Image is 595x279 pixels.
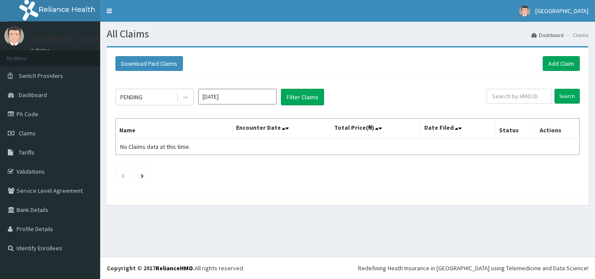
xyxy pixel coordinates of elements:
[30,35,102,43] p: [GEOGRAPHIC_DATA]
[141,171,144,179] a: Next page
[198,89,277,104] input: Select Month and Year
[19,129,36,137] span: Claims
[4,26,24,46] img: User Image
[19,72,63,80] span: Switch Providers
[358,264,588,272] div: Redefining Heath Insurance in [GEOGRAPHIC_DATA] using Telemedicine and Data Science!
[156,264,193,272] a: RelianceHMO
[565,31,588,39] li: Claims
[531,31,564,39] a: Dashboard
[19,148,34,156] span: Tariffs
[421,119,496,139] th: Date Filed
[519,6,530,17] img: User Image
[107,28,588,40] h1: All Claims
[100,257,595,279] footer: All rights reserved.
[330,119,421,139] th: Total Price(₦)
[281,89,324,105] button: Filter Claims
[487,89,551,104] input: Search by HMO ID
[30,47,51,54] a: Online
[121,171,125,179] a: Previous page
[107,264,195,272] strong: Copyright © 2017 .
[120,143,190,151] span: No Claims data at this time.
[535,7,588,15] span: [GEOGRAPHIC_DATA]
[554,89,580,104] input: Search
[536,119,579,139] th: Actions
[233,119,330,139] th: Encounter Date
[543,56,580,71] a: Add Claim
[19,91,47,99] span: Dashboard
[120,93,142,101] div: PENDING
[116,119,233,139] th: Name
[115,56,183,71] button: Download Paid Claims
[496,119,536,139] th: Status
